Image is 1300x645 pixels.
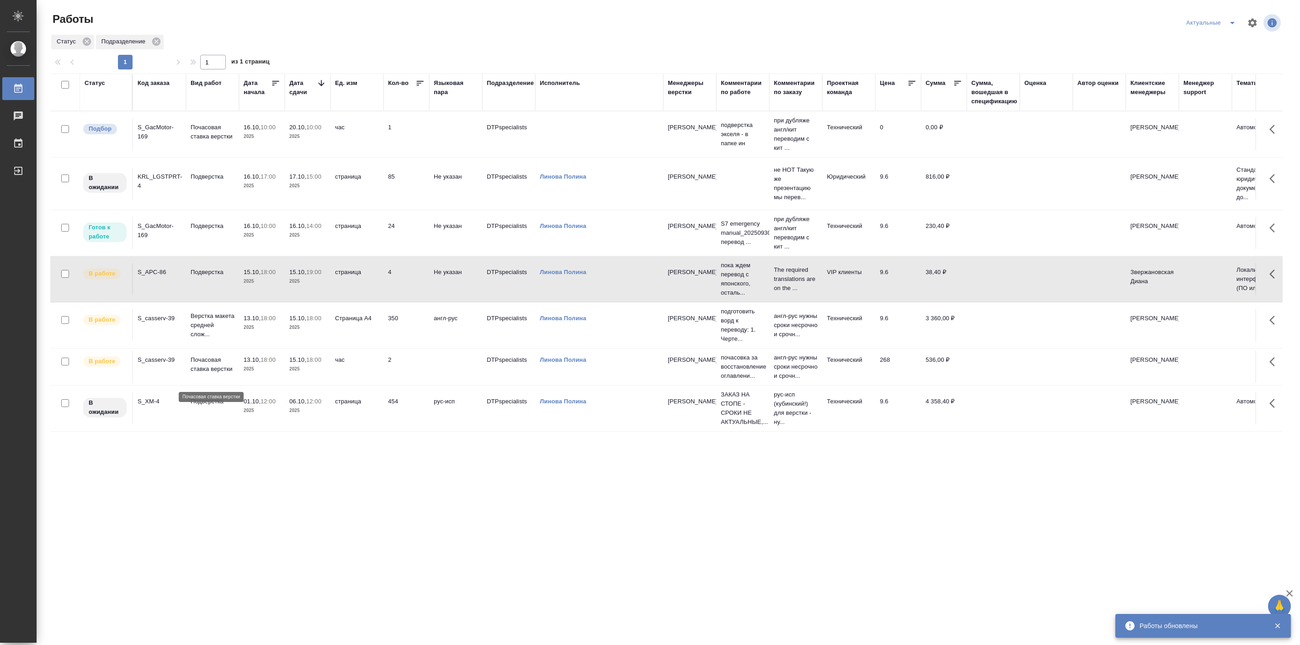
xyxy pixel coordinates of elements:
p: подверстка экселя - в папке ин [721,121,765,148]
p: В ожидании [89,398,121,417]
p: при дубляже англ/кит переводим с кит ... [774,116,818,153]
p: [PERSON_NAME] [668,397,712,406]
td: 3 360,00 ₽ [921,309,967,341]
button: Закрыть [1268,622,1287,630]
div: Оценка [1024,79,1046,88]
p: [PERSON_NAME] [668,355,712,365]
p: S7 emergency manual_20250930 перевод ... [721,219,765,247]
button: Здесь прячутся важные кнопки [1264,392,1286,414]
td: час [330,351,384,383]
button: Здесь прячутся важные кнопки [1264,217,1286,239]
span: из 1 страниц [231,56,270,69]
button: 🙏 [1268,595,1291,618]
td: англ-рус [429,309,482,341]
td: Страница А4 [330,309,384,341]
td: 9.6 [875,217,921,249]
p: 20.10, [289,124,306,131]
div: Дата сдачи [289,79,317,97]
p: 16.10, [244,222,261,229]
p: 10:00 [306,124,321,131]
div: Код заказа [138,79,170,88]
p: В ожидании [89,174,121,192]
div: Тематика [1236,79,1264,88]
td: 9.6 [875,168,921,200]
p: 2025 [244,406,280,415]
p: [PERSON_NAME] [668,222,712,231]
td: VIP клиенты [822,263,875,295]
p: [PERSON_NAME] [668,268,712,277]
div: Языковая пара [434,79,478,97]
p: The required translations are on the ... [774,265,818,293]
div: Подразделение [487,79,534,88]
p: Стандартные юридические документы, до... [1236,165,1280,202]
p: Подверстка [191,172,234,181]
p: Подверстка [191,222,234,231]
div: Подразделение [96,35,164,49]
div: Цена [880,79,895,88]
p: подготовить ворд к переводу: 1. Черте... [721,307,765,344]
p: Подразделение [101,37,149,46]
p: 17.10, [289,173,306,180]
div: Автор оценки [1077,79,1119,88]
td: 454 [384,392,429,424]
div: S_casserv-39 [138,314,181,323]
td: 4 [384,263,429,295]
span: Настроить таблицу [1241,12,1263,34]
td: 816,00 ₽ [921,168,967,200]
p: 2025 [244,231,280,240]
td: Не указан [429,168,482,200]
p: Автомобилестроение [1236,222,1280,231]
div: Ед. изм [335,79,357,88]
p: 18:00 [306,315,321,322]
p: Подверстка [191,268,234,277]
p: 2025 [244,323,280,332]
div: Сумма [926,79,945,88]
p: не НОТ Такую же презентацию мы перев... [774,165,818,202]
button: Здесь прячутся важные кнопки [1264,351,1286,373]
button: Здесь прячутся важные кнопки [1264,263,1286,285]
td: 1 [384,118,429,150]
div: Комментарии по работе [721,79,765,97]
td: 230,40 ₽ [921,217,967,249]
div: Работы обновлены [1140,621,1260,630]
span: Работы [50,12,93,26]
td: час [330,118,384,150]
td: страница [330,217,384,249]
p: англ-рус нужны сроки несрочно и срочн... [774,353,818,381]
p: 2025 [244,365,280,374]
p: 2025 [289,323,326,332]
div: KRL_LGSTPRT-4 [138,172,181,190]
td: 0 [875,118,921,150]
td: Технический [822,118,875,150]
td: страница [330,392,384,424]
span: Посмотреть информацию [1263,14,1283,32]
p: 16.10, [244,124,261,131]
p: Автомобилестроение [1236,397,1280,406]
p: 16.10, [289,222,306,229]
div: Статус [51,35,94,49]
div: S_casserv-39 [138,355,181,365]
p: 2025 [289,132,326,141]
p: 13.10, [244,315,261,322]
p: 2025 [289,365,326,374]
td: 85 [384,168,429,200]
p: рус-исп (кубинский!) для верстки - ну... [774,390,818,427]
div: Исполнитель может приступить к работе [82,222,128,243]
td: DTPspecialists [482,217,535,249]
p: 2025 [244,132,280,141]
a: Линова Полина [540,173,586,180]
div: split button [1184,16,1241,30]
div: S_XM-4 [138,397,181,406]
div: Комментарии по заказу [774,79,818,97]
td: DTPspecialists [482,263,535,295]
td: Технический [822,217,875,249]
p: В работе [89,315,115,324]
td: [PERSON_NAME] [1126,351,1179,383]
td: 536,00 ₽ [921,351,967,383]
td: DTPspecialists [482,168,535,200]
button: Здесь прячутся важные кнопки [1264,309,1286,331]
td: 268 [875,351,921,383]
td: Технический [822,392,875,424]
button: Здесь прячутся важные кнопки [1264,118,1286,140]
td: Технический [822,309,875,341]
